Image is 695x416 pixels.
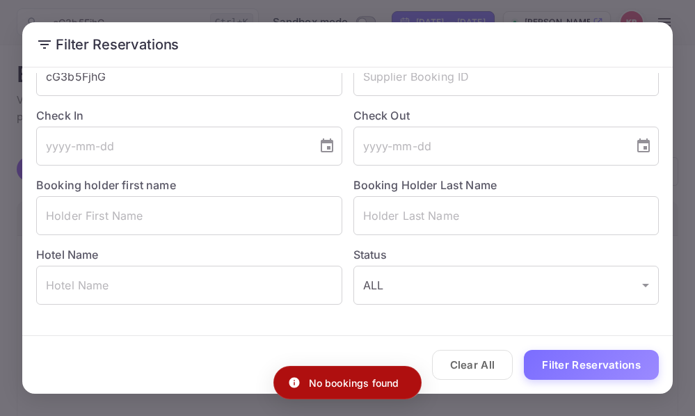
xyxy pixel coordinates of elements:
input: Supplier Booking ID [353,57,660,96]
input: yyyy-mm-dd [36,127,307,166]
label: Booking Holder Last Name [353,178,497,192]
label: Booking holder first name [36,178,176,192]
input: Booking ID [36,57,342,96]
label: Hotel Name [36,248,99,262]
input: yyyy-mm-dd [353,127,625,166]
button: Choose date [630,132,657,160]
label: Check Out [353,107,660,124]
button: Filter Reservations [524,350,659,380]
input: Hotel Name [36,266,342,305]
p: No bookings found [309,376,399,390]
div: ALL [353,266,660,305]
button: Clear All [432,350,513,380]
input: Holder Last Name [353,196,660,235]
button: Choose date [313,132,341,160]
h2: Filter Reservations [22,22,673,67]
label: Check In [36,107,342,124]
input: Holder First Name [36,196,342,235]
label: Status [353,246,660,263]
